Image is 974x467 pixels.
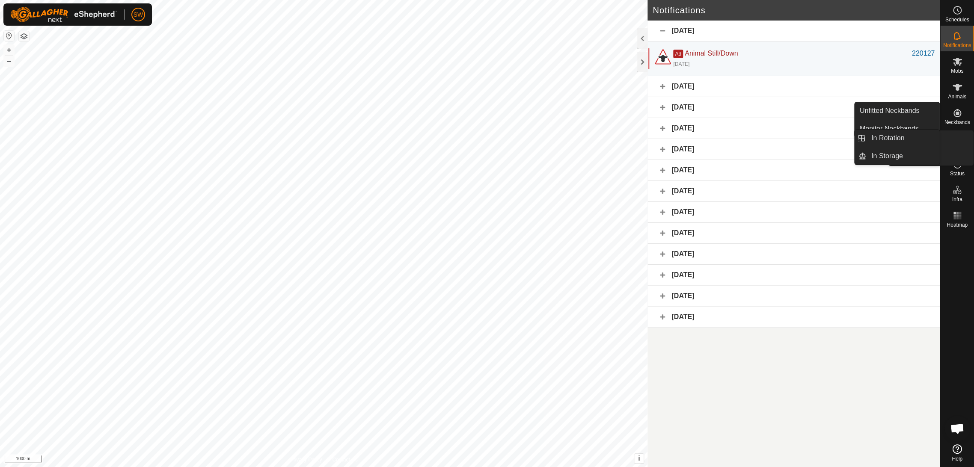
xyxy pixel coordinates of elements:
[647,244,940,265] div: [DATE]
[866,130,939,147] a: In Rotation
[944,416,970,441] a: Open chat
[290,456,322,464] a: Privacy Policy
[10,7,117,22] img: Gallagher Logo
[951,68,963,74] span: Mobs
[647,118,940,139] div: [DATE]
[860,106,920,116] span: Unfitted Neckbands
[685,50,738,57] span: Animal Still/Down
[647,181,940,202] div: [DATE]
[944,120,970,125] span: Neckbands
[647,202,940,223] div: [DATE]
[647,265,940,286] div: [DATE]
[647,76,940,97] div: [DATE]
[634,454,644,463] button: i
[871,133,904,143] span: In Rotation
[866,148,939,165] a: In Storage
[647,307,940,328] div: [DATE]
[4,56,14,66] button: –
[912,48,935,59] div: 220127
[855,102,939,119] a: Unfitted Neckbands
[647,160,940,181] div: [DATE]
[19,31,29,41] button: Map Layers
[134,10,143,19] span: SW
[4,45,14,55] button: +
[855,130,939,147] li: In Rotation
[673,50,683,58] span: Ad
[952,456,962,461] span: Help
[332,456,357,464] a: Contact Us
[673,60,689,68] div: [DATE]
[647,223,940,244] div: [DATE]
[638,455,640,462] span: i
[940,441,974,465] a: Help
[943,43,971,48] span: Notifications
[647,97,940,118] div: [DATE]
[647,286,940,307] div: [DATE]
[653,5,921,15] h2: Notifications
[950,171,964,176] span: Status
[647,21,940,41] div: [DATE]
[945,17,969,22] span: Schedules
[4,31,14,41] button: Reset Map
[952,197,962,202] span: Infra
[947,222,968,228] span: Heatmap
[948,94,966,99] span: Animals
[855,148,939,165] li: In Storage
[647,139,940,160] div: [DATE]
[860,124,919,134] span: Monitor Neckbands
[855,120,939,137] a: Monitor Neckbands
[871,151,903,161] span: In Storage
